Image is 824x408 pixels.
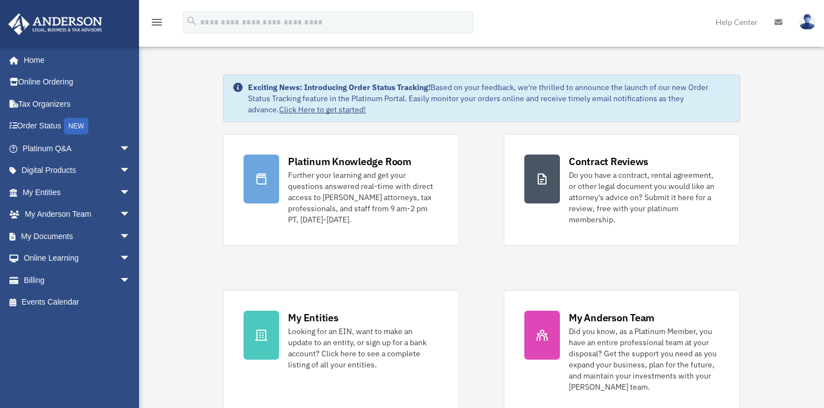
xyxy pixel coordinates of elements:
[120,137,142,160] span: arrow_drop_down
[8,71,147,93] a: Online Ordering
[8,269,147,291] a: Billingarrow_drop_down
[120,225,142,248] span: arrow_drop_down
[799,14,816,30] img: User Pic
[288,311,338,325] div: My Entities
[569,155,648,168] div: Contract Reviews
[8,203,147,226] a: My Anderson Teamarrow_drop_down
[8,49,142,71] a: Home
[569,326,719,392] div: Did you know, as a Platinum Member, you have an entire professional team at your disposal? Get th...
[8,115,147,138] a: Order StatusNEW
[150,19,163,29] a: menu
[288,155,411,168] div: Platinum Knowledge Room
[186,15,198,27] i: search
[8,137,147,160] a: Platinum Q&Aarrow_drop_down
[120,247,142,270] span: arrow_drop_down
[288,326,439,370] div: Looking for an EIN, want to make an update to an entity, or sign up for a bank account? Click her...
[504,134,740,246] a: Contract Reviews Do you have a contract, rental agreement, or other legal document you would like...
[120,160,142,182] span: arrow_drop_down
[569,311,654,325] div: My Anderson Team
[150,16,163,29] i: menu
[288,170,439,225] div: Further your learning and get your questions answered real-time with direct access to [PERSON_NAM...
[8,93,147,115] a: Tax Organizers
[8,181,147,203] a: My Entitiesarrow_drop_down
[120,203,142,226] span: arrow_drop_down
[120,181,142,204] span: arrow_drop_down
[8,225,147,247] a: My Documentsarrow_drop_down
[248,82,731,115] div: Based on your feedback, we're thrilled to announce the launch of our new Order Status Tracking fe...
[279,105,366,115] a: Click Here to get started!
[223,134,459,246] a: Platinum Knowledge Room Further your learning and get your questions answered real-time with dire...
[5,13,106,35] img: Anderson Advisors Platinum Portal
[8,160,147,182] a: Digital Productsarrow_drop_down
[248,82,430,92] strong: Exciting News: Introducing Order Status Tracking!
[8,291,147,314] a: Events Calendar
[8,247,147,270] a: Online Learningarrow_drop_down
[120,269,142,292] span: arrow_drop_down
[569,170,719,225] div: Do you have a contract, rental agreement, or other legal document you would like an attorney's ad...
[64,118,88,135] div: NEW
